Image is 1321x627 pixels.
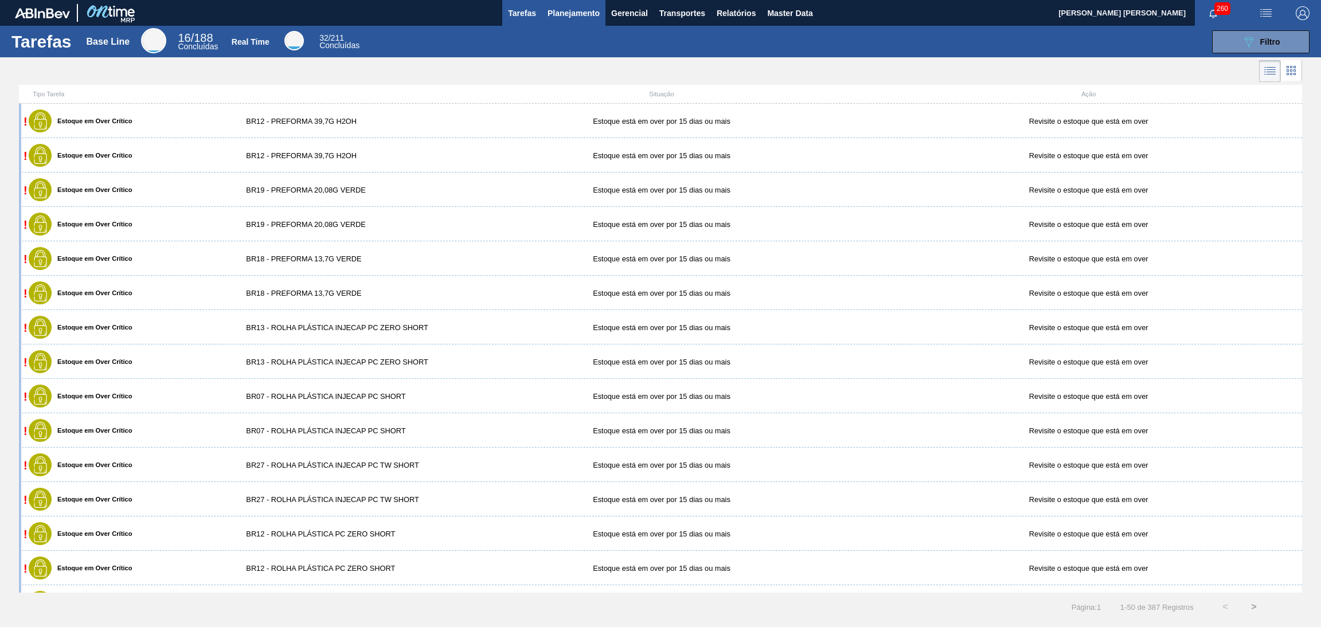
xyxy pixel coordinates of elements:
div: Visão em Cards [1281,60,1302,82]
div: Revisite o estoque que está em over [875,323,1302,332]
div: BR13 - ROLHA PLÁSTICA INJECAP PC ZERO SHORT [235,358,448,366]
img: TNhmsLtSVTkK8tSr43FrP2fwEKptu5GPRR3wAAAABJRU5ErkJggg== [15,8,70,18]
div: Base Line [141,28,166,53]
button: < [1211,593,1240,621]
div: Revisite o estoque que está em over [875,254,1302,263]
div: Estoque está em over por 15 dias ou mais [448,289,876,297]
img: userActions [1259,6,1273,20]
div: Revisite o estoque que está em over [875,426,1302,435]
span: ! [24,356,28,369]
div: BR13 - ROLHA PLÁSTICA INJECAP PC ZERO SHORT [235,323,448,332]
div: Estoque está em over por 15 dias ou mais [448,564,876,573]
div: BR27 - ROLHA PLÁSTICA INJECAP PC TW SHORT [235,461,448,469]
span: ! [24,562,28,575]
div: BR19 - PREFORMA 20,08G VERDE [235,220,448,229]
div: Base Line [178,33,218,50]
div: Real Time [319,34,359,49]
div: BR12 - ROLHA PLÁSTICA PC ZERO SHORT [235,530,448,538]
label: Estoque em Over Crítico [52,358,132,365]
div: Revisite o estoque que está em over [875,495,1302,504]
span: Concluídas [319,41,359,50]
span: 260 [1214,2,1230,15]
label: Estoque em Over Crítico [52,221,132,228]
label: Estoque em Over Crítico [52,152,132,159]
div: BR07 - ROLHA PLÁSTICA INJECAP PC SHORT [235,392,448,401]
div: Estoque está em over por 15 dias ou mais [448,495,876,504]
div: Revisite o estoque que está em over [875,220,1302,229]
div: BR19 - PREFORMA 20,08G VERDE [235,186,448,194]
span: ! [24,115,28,128]
span: ! [24,528,28,540]
span: / 211 [319,33,344,42]
button: Notificações [1195,5,1232,21]
span: ! [24,184,28,197]
div: Real Time [284,31,304,50]
div: Estoque está em over por 15 dias ou mais [448,323,876,332]
label: Estoque em Over Crítico [52,186,132,193]
div: Estoque está em over por 15 dias ou mais [448,151,876,160]
div: BR18 - PREFORMA 13,7G VERDE [235,289,448,297]
div: BR27 - ROLHA PLÁSTICA INJECAP PC TW SHORT [235,495,448,504]
span: ! [24,218,28,231]
div: Estoque está em over por 15 dias ou mais [448,530,876,538]
div: Ação [875,91,1302,97]
label: Estoque em Over Crítico [52,393,132,399]
div: Revisite o estoque que está em over [875,117,1302,126]
span: 16 [178,32,190,44]
span: Relatórios [717,6,756,20]
span: ! [24,322,28,334]
span: 32 [319,33,329,42]
img: Logout [1296,6,1310,20]
span: Página : 1 [1072,603,1101,612]
div: BR12 - PREFORMA 39,7G H2OH [235,117,448,126]
div: Revisite o estoque que está em over [875,564,1302,573]
span: ! [24,253,28,265]
div: Estoque está em over por 15 dias ou mais [448,254,876,263]
label: Estoque em Over Crítico [52,324,132,331]
div: Tipo Tarefa [21,91,235,97]
div: Revisite o estoque que está em over [875,461,1302,469]
div: Revisite o estoque que está em over [875,289,1302,297]
span: 1 - 50 de 387 Registros [1118,603,1194,612]
div: Estoque está em over por 15 dias ou mais [448,186,876,194]
label: Estoque em Over Crítico [52,461,132,468]
div: Revisite o estoque que está em over [875,392,1302,401]
div: BR12 - PREFORMA 39,7G H2OH [235,151,448,160]
span: Transportes [659,6,705,20]
button: > [1240,593,1268,621]
label: Estoque em Over Crítico [52,117,132,124]
label: Estoque em Over Crítico [52,565,132,571]
div: Estoque está em over por 15 dias ou mais [448,426,876,435]
div: Estoque está em over por 15 dias ou mais [448,117,876,126]
div: Revisite o estoque que está em over [875,358,1302,366]
div: Estoque está em over por 15 dias ou mais [448,358,876,366]
label: Estoque em Over Crítico [52,496,132,503]
div: Real Time [232,37,269,46]
button: Filtro [1212,30,1310,53]
div: Estoque está em over por 15 dias ou mais [448,461,876,469]
span: ! [24,493,28,506]
span: ! [24,425,28,437]
span: Filtro [1260,37,1280,46]
label: Estoque em Over Crítico [52,289,132,296]
div: Revisite o estoque que está em over [875,530,1302,538]
div: Visão em Lista [1259,60,1281,82]
h1: Tarefas [11,35,72,48]
div: Revisite o estoque que está em over [875,186,1302,194]
span: ! [24,150,28,162]
div: BR18 - PREFORMA 13,7G VERDE [235,254,448,263]
span: / 188 [178,32,213,44]
label: Estoque em Over Crítico [52,427,132,434]
div: Base Line [87,37,130,47]
span: Gerencial [611,6,648,20]
div: BR07 - ROLHA PLÁSTICA INJECAP PC SHORT [235,426,448,435]
span: Tarefas [508,6,536,20]
span: ! [24,287,28,300]
label: Estoque em Over Crítico [52,530,132,537]
span: Planejamento [548,6,600,20]
span: Concluídas [178,42,218,51]
div: Estoque está em over por 15 dias ou mais [448,392,876,401]
div: Situação [448,91,876,97]
span: ! [24,459,28,472]
label: Estoque em Over Crítico [52,255,132,262]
